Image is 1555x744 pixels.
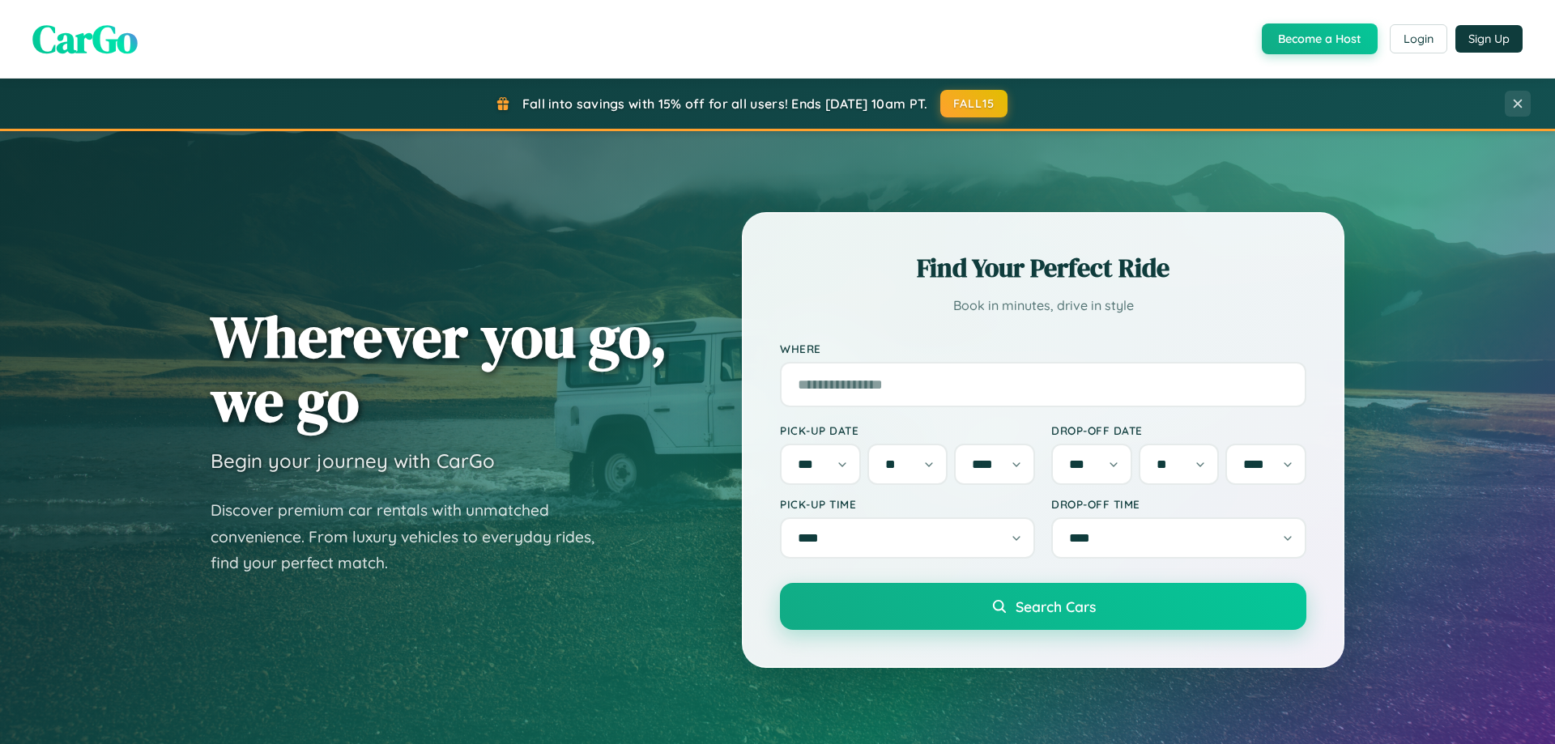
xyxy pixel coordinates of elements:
h3: Begin your journey with CarGo [211,449,495,473]
span: Fall into savings with 15% off for all users! Ends [DATE] 10am PT. [522,96,928,112]
p: Discover premium car rentals with unmatched convenience. From luxury vehicles to everyday rides, ... [211,497,616,576]
label: Pick-up Date [780,423,1035,437]
p: Book in minutes, drive in style [780,294,1306,317]
h1: Wherever you go, we go [211,304,667,432]
h2: Find Your Perfect Ride [780,250,1306,286]
span: CarGo [32,12,138,66]
label: Where [780,342,1306,355]
span: Search Cars [1016,597,1096,615]
label: Drop-off Date [1051,423,1306,437]
button: Search Cars [780,583,1306,630]
button: Become a Host [1262,23,1378,54]
button: Login [1390,24,1447,53]
label: Drop-off Time [1051,497,1306,511]
button: Sign Up [1455,25,1523,53]
button: FALL15 [940,90,1008,117]
label: Pick-up Time [780,497,1035,511]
